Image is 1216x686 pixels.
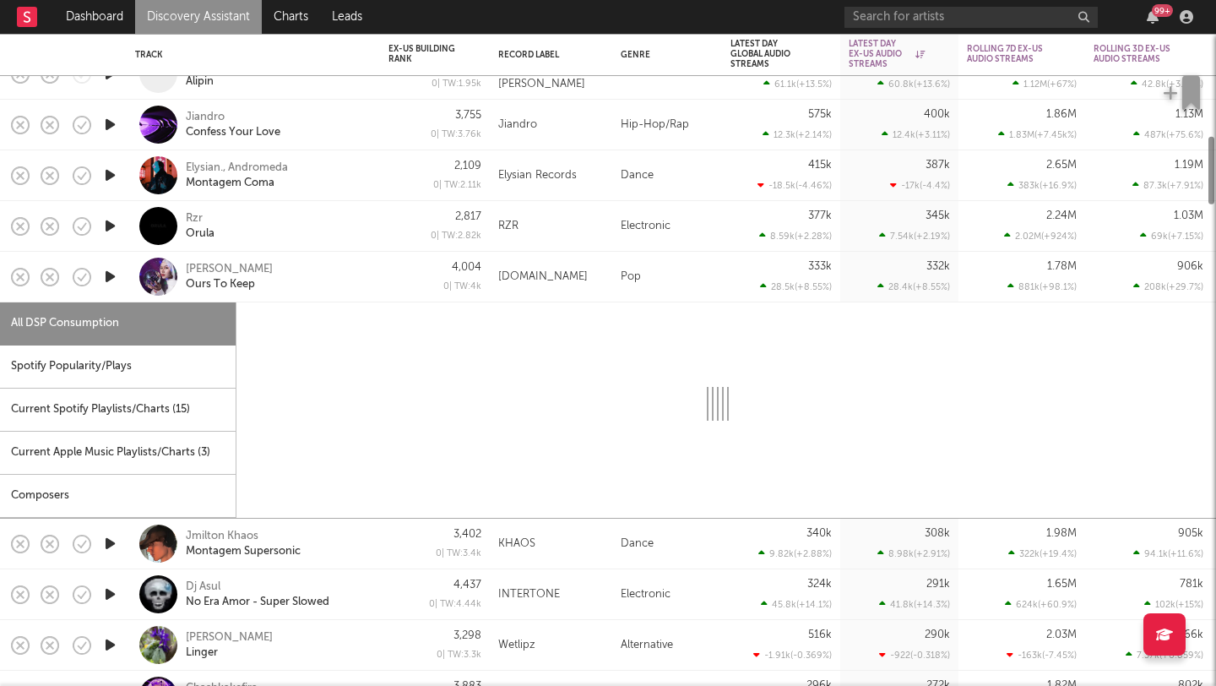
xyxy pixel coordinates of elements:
[498,585,560,605] div: INTERTONE
[1140,231,1203,242] div: 69k ( +7.15 % )
[1132,180,1203,191] div: 87.3k ( +7.91 % )
[1008,548,1077,559] div: 322k ( +19.4 % )
[758,548,832,559] div: 9.82k ( +2.88 % )
[730,39,806,69] div: Latest Day Global Audio Streams
[1004,231,1077,242] div: 2.02M ( +924 % )
[388,549,481,558] div: 0 | TW: 3.4k
[612,201,722,252] div: Electronic
[455,211,481,222] div: 2,817
[388,130,481,139] div: 0 | TW: 3.76k
[877,79,950,90] div: 60.8k ( +13.6 % )
[186,262,273,277] div: [PERSON_NAME]
[926,160,950,171] div: 387k
[925,528,950,539] div: 308k
[1177,629,1203,640] div: 866k
[612,252,722,302] div: Pop
[763,129,832,140] div: 12.3k ( +2.14 % )
[388,282,481,291] div: 0 | TW: 4k
[498,166,577,186] div: Elysian Records
[1175,160,1203,171] div: 1.19M
[1007,281,1077,292] div: 881k ( +98.1 % )
[926,579,950,590] div: 291k
[186,211,203,226] div: Rzr
[1047,579,1077,590] div: 1.65M
[806,528,832,539] div: 340k
[1152,4,1173,17] div: 99 +
[761,599,832,610] div: 45.8k ( +14.1 % )
[759,231,832,242] div: 8.59k ( +2.28 % )
[1133,548,1203,559] div: 94.1k ( +11.6 % )
[807,579,832,590] div: 324k
[186,125,280,140] div: Confess Your Love
[454,161,481,171] div: 2,109
[1174,210,1203,221] div: 1.03M
[498,267,588,287] div: [DOMAIN_NAME]
[186,226,214,242] a: Orula
[1046,528,1077,539] div: 1.98M
[808,109,832,120] div: 575k
[1133,129,1203,140] div: 487k ( +75.6 % )
[186,630,273,645] a: [PERSON_NAME]
[498,635,535,656] div: Wetlipz
[926,210,950,221] div: 345k
[186,74,214,90] a: Alipin
[1046,109,1077,120] div: 1.86M
[186,277,255,292] a: Ours To Keep
[998,129,1077,140] div: 1.83M ( +7.45k % )
[1094,44,1178,64] div: Rolling 3D Ex-US Audio Streams
[757,180,832,191] div: -18.5k ( -4.46 % )
[849,39,925,69] div: Latest Day Ex-US Audio Streams
[186,645,218,661] a: Linger
[498,534,535,554] div: KHAOS
[186,110,225,125] a: Jiandro
[186,176,274,191] a: Montagem Coma
[612,519,722,569] div: Dance
[453,630,481,641] div: 3,298
[879,231,950,242] div: 7.54k ( +2.19 % )
[877,281,950,292] div: 28.4k ( +8.55 % )
[612,150,722,201] div: Dance
[135,50,363,60] div: Track
[186,544,301,559] a: Montagem Supersonic
[612,620,722,671] div: Alternative
[455,110,481,121] div: 3,755
[808,629,832,640] div: 516k
[186,529,258,544] div: Jmilton Khaos
[925,629,950,640] div: 290k
[186,580,220,595] a: Dj Asul
[498,50,578,60] div: Record Label
[388,44,456,64] div: Ex-US Building Rank
[1180,579,1203,590] div: 781k
[1046,629,1077,640] div: 2.03M
[186,161,288,176] a: Elysian., Andromeda
[926,261,950,272] div: 332k
[753,650,832,661] div: -1.91k ( -0.369 % )
[621,50,705,60] div: Genre
[844,7,1098,28] input: Search for artists
[1177,261,1203,272] div: 906k
[498,115,537,135] div: Jiandro
[967,44,1051,64] div: Rolling 7D Ex-US Audio Streams
[186,595,329,610] div: No Era Amor - Super Slowed
[1131,79,1203,90] div: 42.8k ( +3.56 % )
[1012,79,1077,90] div: 1.12M ( +67 % )
[879,650,950,661] div: -922 ( -0.318 % )
[924,109,950,120] div: 400k
[1133,281,1203,292] div: 208k ( +29.7 % )
[452,262,481,273] div: 4,004
[388,651,481,660] div: 0 | TW: 3.3k
[1007,180,1077,191] div: 383k ( +16.9 % )
[612,569,722,620] div: Electronic
[877,548,950,559] div: 8.98k ( +2.91 % )
[1126,650,1203,661] div: 7.37k ( +0.859 % )
[882,129,950,140] div: 12.4k ( +3.11 % )
[1046,210,1077,221] div: 2.24M
[1178,528,1203,539] div: 905k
